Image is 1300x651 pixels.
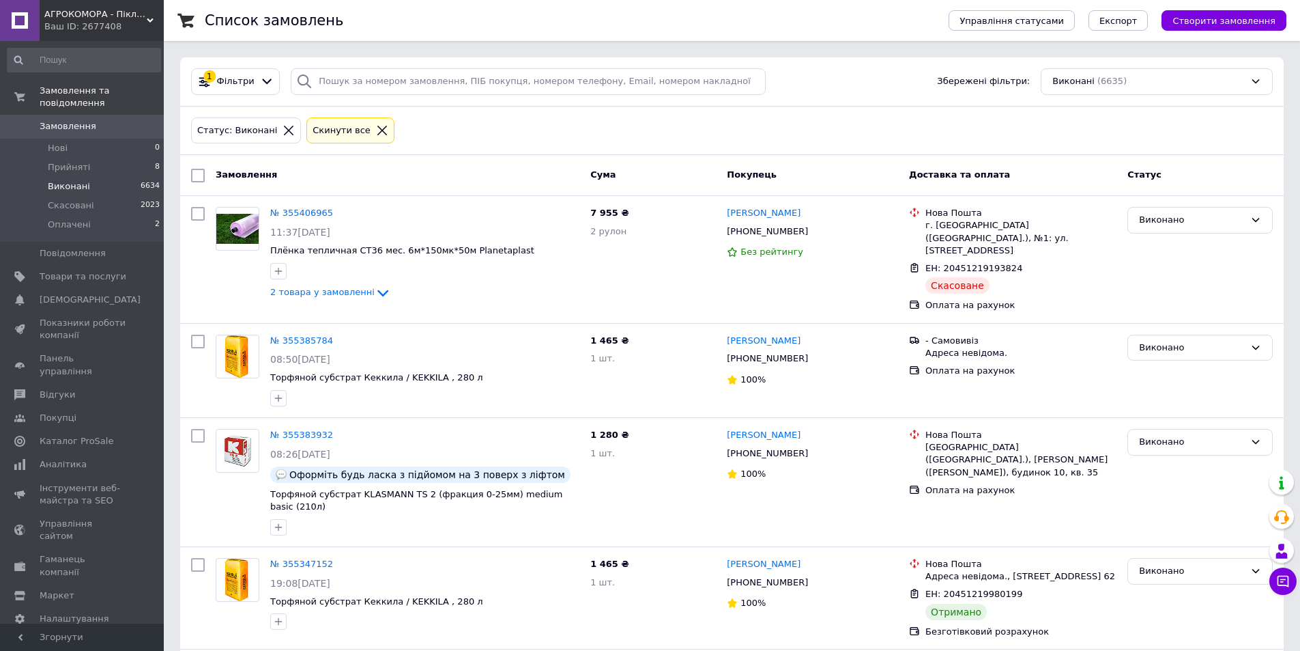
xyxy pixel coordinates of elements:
a: Фото товару [216,207,259,251]
span: Каталог ProSale [40,435,113,447]
button: Створити замовлення [1161,10,1286,31]
div: [PHONE_NUMBER] [724,350,811,368]
img: :speech_balloon: [276,469,287,480]
div: [GEOGRAPHIC_DATA] ([GEOGRAPHIC_DATA].), [PERSON_NAME] ([PERSON_NAME]), будинок 10, кв. 35 [925,441,1116,479]
img: Фото товару [216,430,259,472]
span: Аналітика [40,458,87,471]
div: Cкинути все [310,124,373,138]
a: № 355347152 [270,559,333,569]
div: Оплата на рахунок [925,365,1116,377]
span: Управління статусами [959,16,1064,26]
div: Нова Пошта [925,558,1116,570]
span: Скасовані [48,199,94,212]
div: 1 [203,70,216,83]
a: [PERSON_NAME] [727,429,800,442]
span: 6634 [141,180,160,193]
span: 08:50[DATE] [270,354,330,365]
div: г. [GEOGRAPHIC_DATA] ([GEOGRAPHIC_DATA].), №1: ул. [STREET_ADDRESS] [925,219,1116,257]
span: Покупці [40,412,76,424]
a: № 355383932 [270,430,333,440]
span: [DEMOGRAPHIC_DATA] [40,294,141,306]
span: Оплачені [48,219,91,231]
a: [PERSON_NAME] [727,558,800,571]
span: 100% [740,374,766,385]
span: Повідомлення [40,247,106,260]
span: Показники роботи компанії [40,317,126,342]
span: 2 товара у замовленні [270,287,375,297]
span: Маркет [40,590,74,602]
a: Фото товару [216,335,259,378]
span: Без рейтингу [740,247,803,257]
span: ЕН: 20451219980199 [925,589,1022,599]
span: 2023 [141,199,160,212]
span: Гаманець компанії [40,553,126,578]
button: Управління статусами [949,10,1075,31]
span: Налаштування [40,613,109,625]
div: Виконано [1139,435,1245,449]
div: [PHONE_NUMBER] [724,574,811,592]
span: 0 [155,142,160,154]
span: 1 шт. [590,448,615,458]
span: Замовлення та повідомлення [40,85,164,109]
span: АГРОКОМОРА - Піклуємося про врожай разом [44,8,147,20]
div: [PHONE_NUMBER] [724,223,811,240]
a: № 355385784 [270,335,333,346]
img: Фото товару [216,214,259,244]
span: 2 [155,219,160,231]
div: Отримано [925,604,987,620]
a: [PERSON_NAME] [727,207,800,220]
div: Адреса невідома. [925,347,1116,359]
img: Фото товару [221,335,254,378]
span: Товари та послуги [40,271,126,283]
span: Торфяной субстрат Кеккила / KEKKILA , 280 л [270,372,483,383]
span: 19:08[DATE] [270,578,330,589]
span: Експорт [1099,16,1138,26]
a: Плёнка тепличная СТ36 мес. 6м*150мк*50м Planetaplast [270,245,534,255]
span: Замовлення [216,169,277,180]
span: ЕН: 20451219193824 [925,263,1022,273]
span: 2 рулон [590,226,626,236]
input: Пошук [7,48,161,72]
h1: Список замовлень [205,12,343,29]
span: 100% [740,598,766,608]
span: Замовлення [40,120,96,133]
span: Створити замовлення [1172,16,1275,26]
button: Чат з покупцем [1269,568,1297,595]
span: Доставка та оплата [909,169,1010,180]
input: Пошук за номером замовлення, ПІБ покупця, номером телефону, Email, номером накладної [291,68,766,95]
div: Оплата на рахунок [925,484,1116,497]
div: Виконано [1139,213,1245,227]
span: (6635) [1097,76,1127,86]
div: Скасоване [925,277,990,294]
span: Збережені фільтри: [937,75,1030,88]
div: Нова Пошта [925,207,1116,219]
span: Управління сайтом [40,518,126,542]
div: - Самовивіз [925,335,1116,347]
a: 2 товара у замовленні [270,287,391,297]
span: 8 [155,161,160,174]
div: Виконано [1139,341,1245,355]
span: Виконані [48,180,90,193]
div: Адреса невідома., [STREET_ADDRESS] 62 [925,570,1116,583]
a: [PERSON_NAME] [727,335,800,348]
span: 1 280 ₴ [590,430,629,440]
span: Прийняті [48,161,90,174]
div: Безготівковий розрахунок [925,626,1116,638]
div: Виконано [1139,564,1245,579]
span: 1 465 ₴ [590,335,629,346]
span: 1 шт. [590,577,615,587]
div: Ваш ID: 2677408 [44,20,164,33]
button: Експорт [1088,10,1149,31]
span: Нові [48,142,68,154]
a: № 355406965 [270,208,333,218]
span: 100% [740,469,766,479]
a: Торфяной субстрат KLASMANN TS 2 (фракция 0-25мм) medium basic (210л) [270,489,563,512]
span: Відгуки [40,389,75,401]
span: 1 шт. [590,353,615,363]
span: 7 955 ₴ [590,208,629,218]
div: Нова Пошта [925,429,1116,441]
img: Фото товару [221,559,254,601]
a: Торфяной субстрат Кеккила / KEKKILA , 280 л [270,596,483,607]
